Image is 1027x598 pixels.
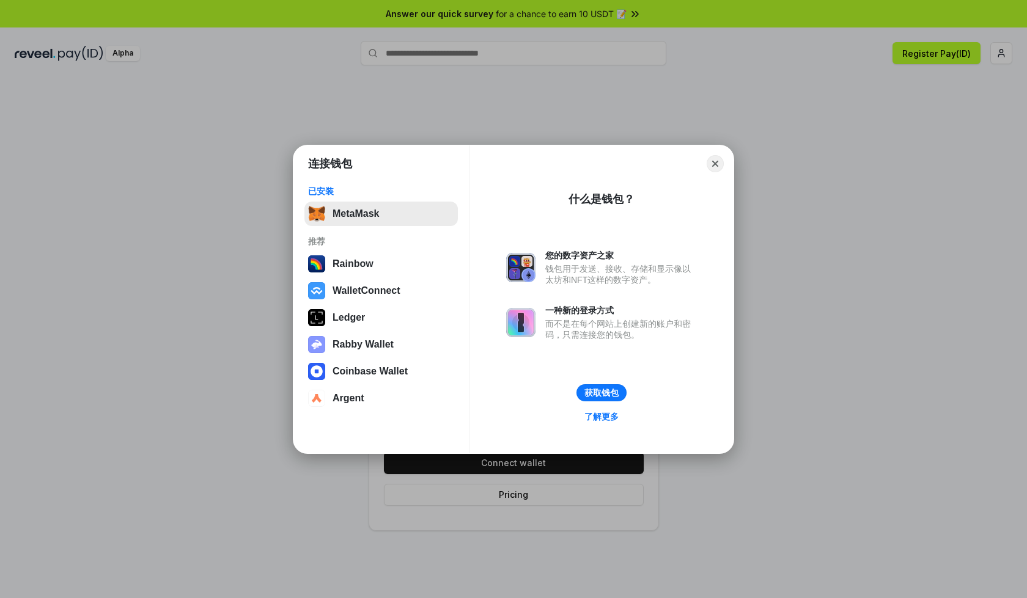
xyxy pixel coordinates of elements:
[308,186,454,197] div: 已安装
[584,387,619,398] div: 获取钱包
[304,279,458,303] button: WalletConnect
[333,258,374,269] div: Rainbow
[308,255,325,272] img: svg+xml,%3Csvg%20width%3D%22120%22%20height%3D%22120%22%20viewBox%3D%220%200%20120%20120%22%20fil...
[545,263,697,285] div: 钱包用于发送、接收、存储和显示像以太坊和NFT这样的数字资产。
[304,359,458,384] button: Coinbase Wallet
[308,390,325,407] img: svg+xml,%3Csvg%20width%3D%2228%22%20height%3D%2228%22%20viewBox%3D%220%200%2028%2028%22%20fill%3D...
[333,366,408,377] div: Coinbase Wallet
[569,192,635,206] div: 什么是钱包？
[333,339,394,350] div: Rabby Wallet
[333,312,365,323] div: Ledger
[308,309,325,326] img: svg+xml,%3Csvg%20xmlns%3D%22http%3A%2F%2Fwww.w3.org%2F2000%2Fsvg%22%20width%3D%2228%22%20height%3...
[506,308,536,337] img: svg+xml,%3Csvg%20xmlns%3D%22http%3A%2F%2Fwww.w3.org%2F2000%2Fsvg%22%20fill%3D%22none%22%20viewBox...
[506,253,536,282] img: svg+xml,%3Csvg%20xmlns%3D%22http%3A%2F%2Fwww.w3.org%2F2000%2Fsvg%22%20fill%3D%22none%22%20viewBox...
[584,411,619,422] div: 了解更多
[308,156,352,171] h1: 连接钱包
[308,236,454,247] div: 推荐
[333,208,379,219] div: MetaMask
[308,336,325,353] img: svg+xml,%3Csvg%20xmlns%3D%22http%3A%2F%2Fwww.w3.org%2F2000%2Fsvg%22%20fill%3D%22none%22%20viewBox...
[308,205,325,222] img: svg+xml,%3Csvg%20fill%3D%22none%22%20height%3D%2233%22%20viewBox%3D%220%200%2035%2033%22%20width%...
[545,305,697,316] div: 一种新的登录方式
[308,363,325,380] img: svg+xml,%3Csvg%20width%3D%2228%22%20height%3D%2228%22%20viewBox%3D%220%200%2028%2028%22%20fill%3D...
[304,332,458,357] button: Rabby Wallet
[545,250,697,261] div: 您的数字资产之家
[577,409,626,425] a: 了解更多
[333,285,400,296] div: WalletConnect
[304,202,458,226] button: MetaMask
[304,252,458,276] button: Rainbow
[545,318,697,340] div: 而不是在每个网站上创建新的账户和密码，只需连接您的钱包。
[304,305,458,330] button: Ledger
[308,282,325,299] img: svg+xml,%3Csvg%20width%3D%2228%22%20height%3D%2228%22%20viewBox%3D%220%200%2028%2028%22%20fill%3D...
[707,155,724,172] button: Close
[333,393,364,404] div: Argent
[576,384,627,401] button: 获取钱包
[304,386,458,410] button: Argent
